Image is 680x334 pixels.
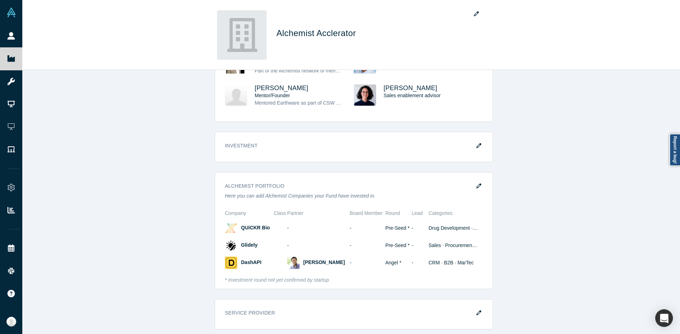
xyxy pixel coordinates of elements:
img: Naresh Nigam's Profile Image [225,84,247,106]
td: - [412,237,424,254]
img: Alchemist Acclerator's Logo [217,10,267,60]
td: - [350,219,385,237]
span: Part of the Alchemist network of mentors and coaches, advising portfolio members on their Sales /... [255,68,524,74]
th: Board Member [350,207,385,219]
td: Angel [385,254,412,271]
td: - [350,254,385,271]
span: Mentor/Founder [255,93,290,98]
a: QUiCKR Bio [241,225,270,230]
span: Mentored Earthware as part of CSW Cohort 3. I helped defining marketing strategy, logistics, fund... [255,100,543,106]
td: Pre-Seed [385,237,412,254]
th: Class [274,207,287,219]
td: - [287,237,350,254]
span: Sales · Procurement · SaaS · Buyer intelligence [429,242,533,248]
a: [PERSON_NAME] [303,259,345,265]
span: Alchemist Acclerator [277,28,359,38]
h3: Service Provider [225,309,473,317]
img: Glidely [225,239,237,252]
p: Here you can add Alchemist Companies your Fund have invested in. [225,192,483,200]
th: Company [225,207,274,219]
img: DashAPI [225,257,237,269]
th: Partner [287,207,350,219]
img: Ravi Belani [287,257,300,269]
div: * Investment round not yet confirmed by startup [225,276,483,284]
th: Round [385,207,412,219]
td: - [287,219,350,237]
td: - [412,219,424,237]
img: Anne-Sophie Reinckens's Profile Image [354,84,376,106]
th: Lead [412,207,424,219]
span: CRM · B2B · MarTec [429,260,474,265]
img: QUiCKR Bio [225,222,237,234]
th: Categories [424,207,483,219]
h3: Investment [225,142,473,150]
img: Alchemist Vault Logo [6,7,16,17]
a: DashAPI [241,259,262,265]
a: Report a bug! [669,134,680,166]
img: Anna Sanchez's Account [6,317,16,327]
a: [PERSON_NAME] [255,84,308,92]
td: - [350,237,385,254]
td: Pre-Seed [385,219,412,237]
span: Sales enablement advisor [384,93,441,98]
h3: Alchemist Portfolio [225,182,473,190]
a: Glidely [241,242,258,248]
a: [PERSON_NAME] [384,84,437,92]
td: - [412,254,424,271]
